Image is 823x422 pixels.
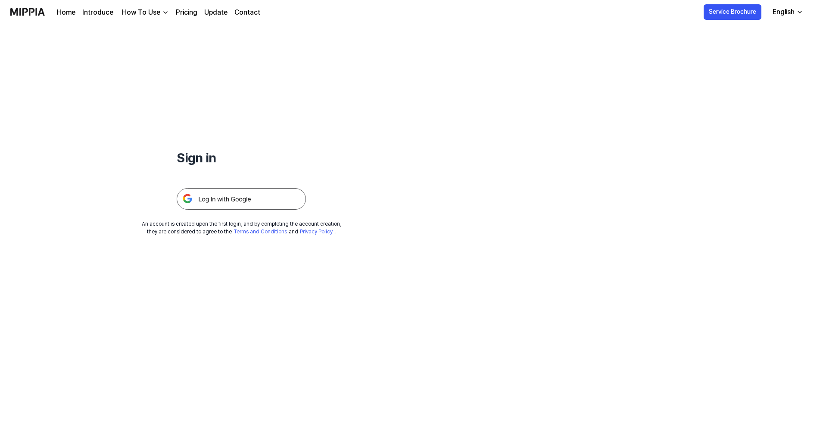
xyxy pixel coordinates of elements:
[300,229,333,235] a: Privacy Policy
[234,229,287,235] a: Terms and Conditions
[177,148,306,168] h1: Sign in
[120,7,162,18] div: How To Use
[57,7,75,18] a: Home
[771,7,796,17] div: English
[120,7,169,18] button: How To Use
[162,9,169,16] img: down
[82,7,113,18] a: Introduce
[176,7,197,18] a: Pricing
[234,7,260,18] a: Contact
[177,188,306,210] img: 구글 로그인 버튼
[766,3,808,21] button: English
[704,4,761,20] button: Service Brochure
[142,220,341,236] div: An account is created upon the first login, and by completing the account creation, they are cons...
[204,7,228,18] a: Update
